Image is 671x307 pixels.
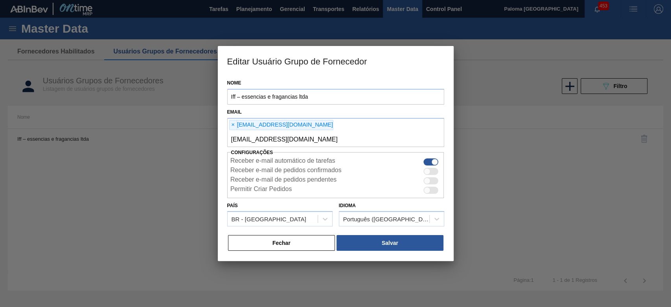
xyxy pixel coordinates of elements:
button: Fechar [228,235,335,251]
label: Email [227,109,242,115]
h3: Editar Usuário Grupo de Fornecedor [218,46,454,76]
span: × [230,120,237,130]
label: Receber e-mail automático de tarefas [230,157,335,167]
label: Receber e-mail de pedidos confirmados [230,167,342,176]
label: Idioma [339,203,356,208]
label: País [227,203,238,208]
label: Permitir Criar Pedidos [230,186,292,195]
label: Nome [227,77,444,89]
button: Salvar [336,235,443,251]
div: Português ([GEOGRAPHIC_DATA]) [343,216,430,222]
label: Configurações [231,150,273,155]
div: BR - [GEOGRAPHIC_DATA] [232,216,306,222]
div: [EMAIL_ADDRESS][DOMAIN_NAME] [229,120,333,130]
label: Receber e-mail de pedidos pendentes [230,176,336,186]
